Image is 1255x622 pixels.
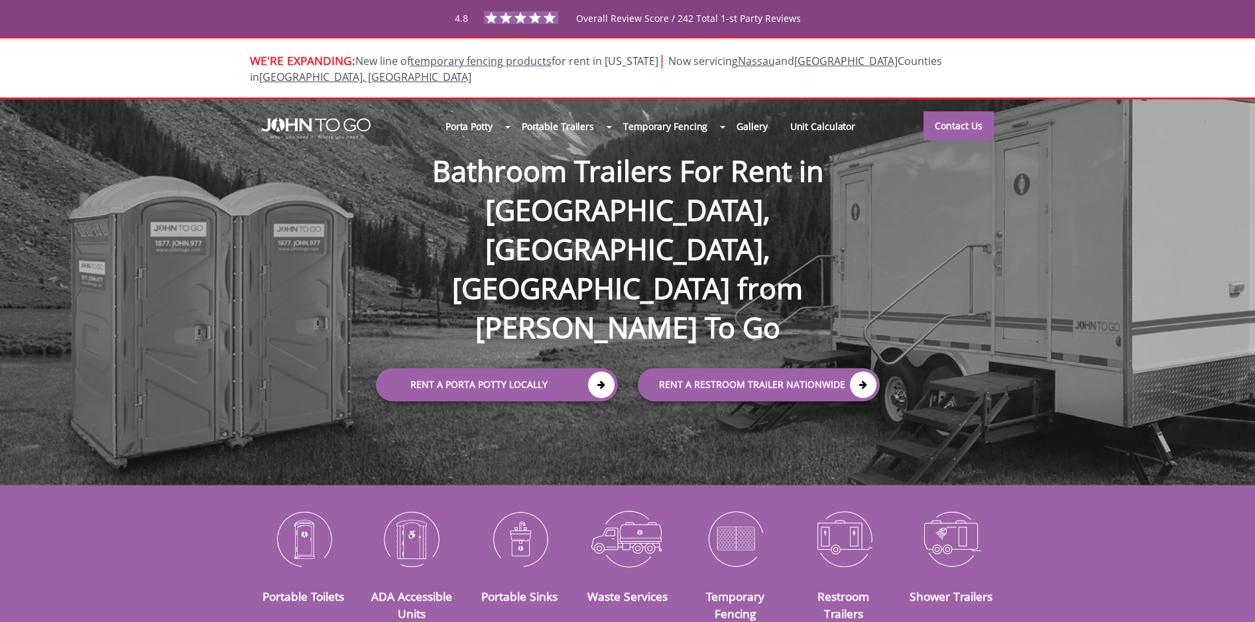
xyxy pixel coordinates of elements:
[376,369,618,402] a: Rent a Porta Potty Locally
[263,588,344,604] a: Portable Toilets
[800,504,888,573] img: Restroom-Trailers-icon_N.png
[371,588,452,621] a: ADA Accessible Units
[910,588,992,604] a: Shower Trailers
[612,112,719,141] a: Temporary Fencing
[706,588,764,621] a: Temporary Fencing
[250,52,355,68] span: WE'RE EXPANDING:
[250,54,942,85] span: New line of for rent in [US_STATE]
[475,504,564,573] img: Portable-Sinks-icon_N.png
[587,588,668,604] a: Waste Services
[510,112,605,141] a: Portable Trailers
[738,54,775,68] a: Nassau
[576,12,801,51] span: Overall Review Score / 242 Total 1-st Party Reviews
[260,504,348,573] img: Portable-Toilets-icon_N.png
[691,504,780,573] img: Temporary-Fencing-cion_N.png
[261,118,371,139] img: JOHN to go
[363,109,893,347] h1: Bathroom Trailers For Rent in [GEOGRAPHIC_DATA], [GEOGRAPHIC_DATA], [GEOGRAPHIC_DATA] from [PERSO...
[367,504,455,573] img: ADA-Accessible-Units-icon_N.png
[410,54,552,68] a: temporary fencing products
[725,112,778,141] a: Gallery
[908,504,996,573] img: Shower-Trailers-icon_N.png
[924,111,994,141] a: Contact Us
[638,369,880,402] a: rent a RESTROOM TRAILER Nationwide
[434,112,504,141] a: Porta Potty
[455,12,468,25] span: 4.8
[481,588,558,604] a: Portable Sinks
[817,588,869,621] a: Restroom Trailers
[779,112,867,141] a: Unit Calculator
[583,504,672,573] img: Waste-Services-icon_N.png
[259,70,471,84] a: [GEOGRAPHIC_DATA], [GEOGRAPHIC_DATA]
[658,51,666,69] span: |
[794,54,898,68] a: [GEOGRAPHIC_DATA]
